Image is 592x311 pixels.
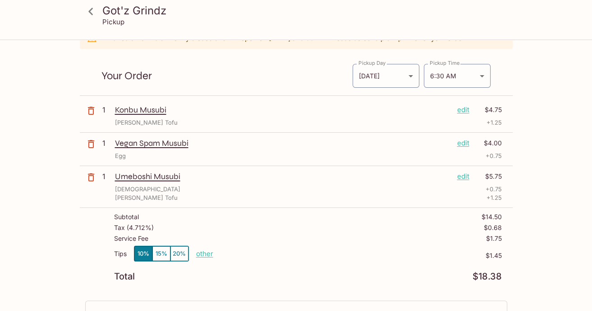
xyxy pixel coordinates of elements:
[430,59,460,67] label: Pickup Time
[115,138,450,148] p: Vegan Spam Musubi
[102,18,124,26] p: Pickup
[114,213,139,221] p: Subtotal
[486,194,502,202] p: + 1.25
[101,72,352,80] p: Your Order
[353,64,419,88] div: [DATE]
[473,272,502,281] p: $18.38
[484,224,502,231] p: $0.68
[115,105,450,115] p: Konbu Musubi
[475,105,502,115] p: $4.75
[196,249,213,258] button: other
[114,272,135,281] p: Total
[475,138,502,148] p: $4.00
[115,194,178,202] p: [PERSON_NAME] Tofu
[115,185,180,194] p: [DEMOGRAPHIC_DATA]
[102,138,111,148] p: 1
[486,185,502,194] p: + 0.75
[486,235,502,242] p: $1.75
[358,59,385,67] label: Pickup Day
[213,252,502,259] p: $1.45
[486,152,502,160] p: + 0.75
[102,105,111,115] p: 1
[115,118,178,127] p: [PERSON_NAME] Tofu
[114,235,148,242] p: Service Fee
[457,105,469,115] p: edit
[134,246,152,261] button: 10%
[114,250,127,257] p: Tips
[115,171,450,181] p: Umeboshi Musubi
[114,224,154,231] p: Tax ( 4.712% )
[115,152,126,160] p: Egg
[457,171,469,181] p: edit
[457,138,469,148] p: edit
[424,64,491,88] div: 6:30 AM
[102,171,111,181] p: 1
[152,246,170,261] button: 15%
[102,4,505,18] h3: Got'z Grindz
[486,118,502,127] p: + 1.25
[475,171,502,181] p: $5.75
[482,213,502,221] p: $14.50
[170,246,188,261] button: 20%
